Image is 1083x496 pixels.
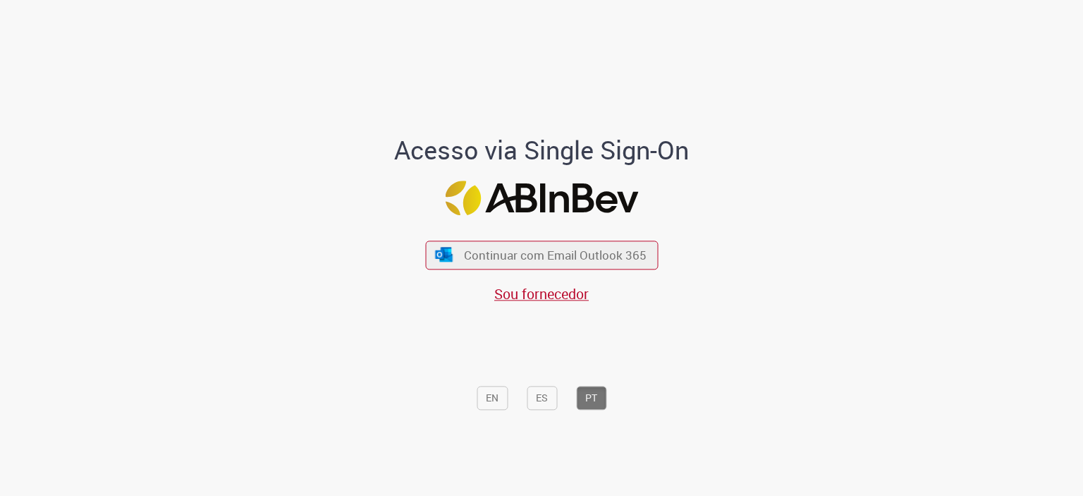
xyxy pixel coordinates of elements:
[527,387,557,411] button: ES
[346,136,738,164] h1: Acesso via Single Sign-On
[445,181,638,216] img: Logo ABInBev
[576,387,606,411] button: PT
[477,387,508,411] button: EN
[494,284,589,303] a: Sou fornecedor
[464,247,647,263] span: Continuar com Email Outlook 365
[425,241,658,270] button: ícone Azure/Microsoft 360 Continuar com Email Outlook 365
[434,247,454,262] img: ícone Azure/Microsoft 360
